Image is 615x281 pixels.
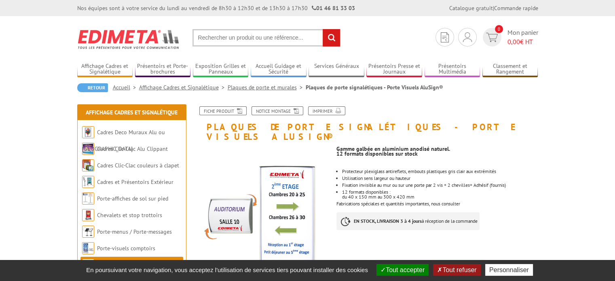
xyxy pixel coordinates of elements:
a: Notice Montage [251,106,303,115]
strong: EN STOCK, LIVRAISON 3 à 4 jours [354,218,422,224]
a: Imprimer [308,106,345,115]
img: Cadres et Présentoirs Extérieur [82,176,94,188]
input: Rechercher un produit ou une référence... [192,29,340,46]
span: 0,00 [507,38,520,46]
li: Plaques de porte signalétiques - Porte Visuels AluSign® [306,83,443,91]
p: Fabrications spéciales et quantités importantes, nous consulter [336,201,538,206]
p: du 40 x 150 mm au 300 x 420 mm [342,194,538,199]
div: Nos équipes sont à votre service du lundi au vendredi de 8h30 à 12h30 et de 13h30 à 17h30 [77,4,355,12]
a: Présentoirs Presse et Journaux [366,63,422,76]
a: Affichage Cadres et Signalétique [139,84,228,91]
a: Services Généraux [309,63,364,76]
img: Plaques de porte et murales [82,259,94,271]
img: Porte-menus / Porte-messages [82,226,94,238]
a: Classement et Rangement [482,63,538,76]
img: Porte-visuels comptoirs [82,242,94,254]
li: Fixation invisible au mur ou sur une porte par 2 vis + 2 chevilles+ Adhésif (fournis) [342,183,538,188]
a: Porte-menus / Porte-messages [97,228,172,235]
a: Cadres Deco Muraux Alu ou [GEOGRAPHIC_DATA] [82,129,165,152]
a: Porte-visuels comptoirs [97,245,155,252]
a: Cadres et Présentoirs Extérieur [97,178,173,186]
p: à réception de la commande [336,212,480,230]
p: 12 formats disponibles : [342,190,538,194]
img: devis rapide [441,32,449,42]
a: Cadres Clic-Clac Alu Clippant [97,145,168,152]
button: Tout refuser [433,264,480,276]
button: Tout accepter [376,264,429,276]
a: devis rapide 0 Mon panier 0,00€ HT [481,28,538,46]
a: Affichage Cadres et Signalétique [86,109,178,116]
a: Chevalets et stop trottoirs [97,211,162,219]
li: Utilisation sens largeur ou hauteur [342,176,538,181]
a: Affichage Cadres et Signalétique [77,63,133,76]
img: Porte-affiches de sol sur pied [82,192,94,205]
a: Accueil [113,84,139,91]
img: devis rapide [486,33,498,42]
p: Gamme galbée en aluminium anodisé naturel. [336,146,538,151]
span: € HT [507,37,538,46]
div: | [449,4,538,12]
a: Fiche produit [199,106,247,115]
a: Plaques de porte et murales [228,84,306,91]
a: Catalogue gratuit [449,4,493,12]
strong: 01 46 81 33 03 [312,4,355,12]
a: Accueil Guidage et Sécurité [251,63,306,76]
span: 0 [495,25,503,33]
span: Mon panier [507,28,538,46]
img: Cadres Clic-Clac couleurs à clapet [82,159,94,171]
img: Chevalets et stop trottoirs [82,209,94,221]
img: devis rapide [463,32,472,42]
p: 12 formats disponibles sur stock [336,151,538,156]
a: Porte-affiches de sol sur pied [97,195,168,202]
button: Personnaliser (fenêtre modale) [485,264,533,276]
li: Protecteur plexiglass antireflets, embouts plastiques gris clair aux extrémités [342,169,538,174]
img: Cadres Deco Muraux Alu ou Bois [82,126,94,138]
span: En poursuivant votre navigation, vous acceptez l'utilisation de services tiers pouvant installer ... [82,266,372,273]
input: rechercher [323,29,340,46]
img: Edimeta [77,24,180,54]
a: Cadres Clic-Clac couleurs à clapet [97,162,179,169]
a: Présentoirs et Porte-brochures [135,63,191,76]
h1: Plaques de porte signalétiques - Porte Visuels AluSign® [188,106,544,142]
a: Présentoirs Multimédia [425,63,480,76]
a: Commande rapide [494,4,538,12]
a: Exposition Grilles et Panneaux [193,63,249,76]
a: Retour [77,83,108,92]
